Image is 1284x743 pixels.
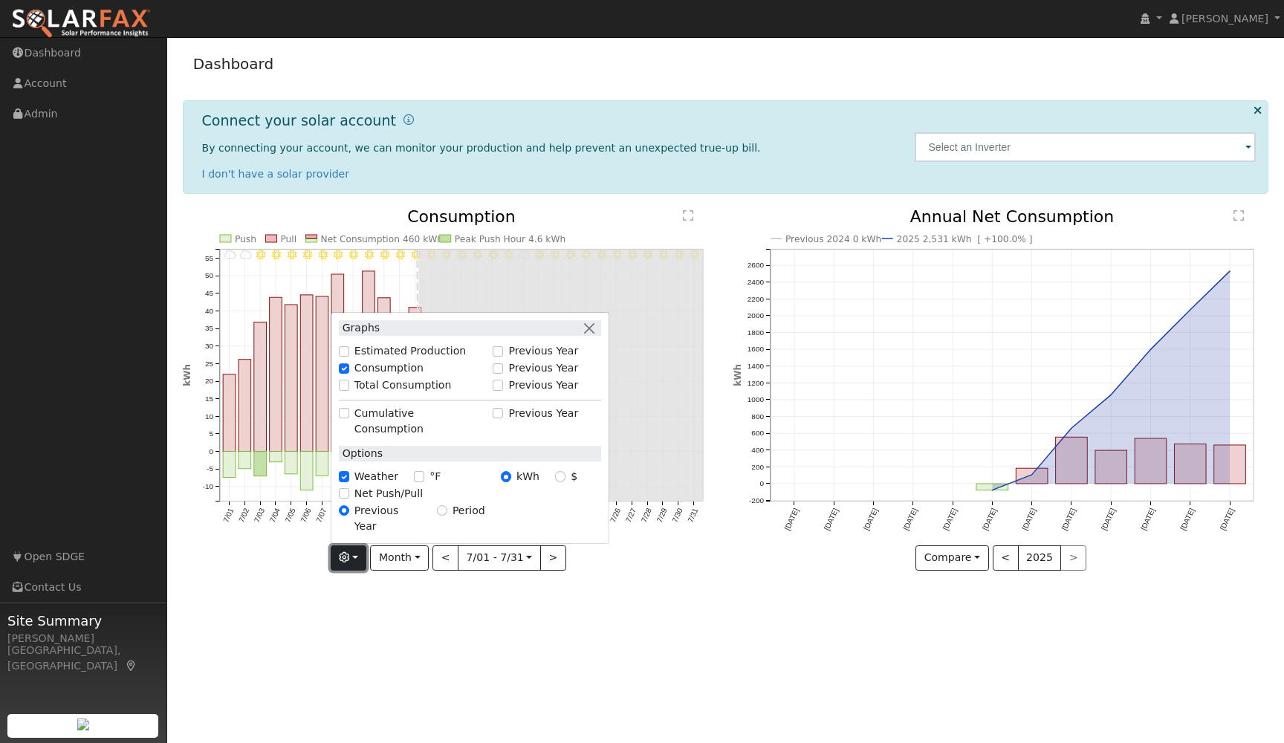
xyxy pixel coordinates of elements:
i: 7/01 - MostlyCloudy [224,250,236,259]
text: 20 [204,377,213,386]
div: [PERSON_NAME] [7,631,159,646]
text: 7/28 [640,507,653,524]
text: 7/30 [670,507,684,524]
text: 7/27 [624,507,638,524]
label: Previous Year [508,343,578,359]
text: 15 [204,395,213,403]
text: [DATE] [783,507,800,532]
text: 2400 [748,278,765,286]
circle: onclick="" [1187,307,1193,313]
rect: onclick="" [1016,469,1048,484]
text: 1200 [748,379,765,387]
label: Total Consumption [354,377,452,393]
rect: onclick="" [269,298,282,452]
label: kWh [516,469,539,484]
text: kWh [182,364,192,386]
label: Previous Year [508,377,578,393]
rect: onclick="" [331,274,344,452]
text: 2600 [748,262,765,270]
text: kWh [733,364,743,386]
text: 2025 2,531 kWh [ +100.0% ] [897,234,1033,244]
i: 7/13 - Clear [411,250,420,259]
text: 1600 [748,345,765,354]
rect: onclick="" [285,452,297,474]
button: < [993,545,1019,571]
rect: onclick="" [377,298,390,452]
text: 50 [204,272,213,280]
text: -5 [207,465,213,473]
i: 7/07 - Clear [318,250,327,259]
text: Pull [280,234,296,244]
text: [DATE] [1060,507,1077,532]
input: Cumulative Consumption [339,408,349,418]
input: Previous Year [493,363,503,374]
a: I don't have a solar provider [202,168,350,180]
text: 35 [204,325,213,333]
text: 800 [751,412,764,421]
i: 7/02 - Cloudy [239,250,251,259]
button: 7/01 - 7/31 [458,545,541,571]
label: Consumption [354,360,424,376]
text: -10 [202,483,213,491]
text: [DATE] [1179,507,1196,532]
label: Net Push/Pull [354,486,423,502]
text: 2000 [748,311,765,319]
button: < [432,545,458,571]
rect: onclick="" [223,452,236,478]
text: 45 [204,289,213,297]
circle: onclick="" [990,487,996,493]
input: $ [555,472,565,482]
text: Peak Push Hour 4.6 kWh [454,234,565,244]
i: 7/04 - Clear [272,250,281,259]
input: Weather [339,472,349,482]
label: Graphs [339,320,380,336]
text: 55 [204,254,213,262]
text:  [1233,210,1244,221]
i: 7/11 - Clear [380,250,389,259]
rect: onclick="" [316,452,328,476]
rect: onclick="" [239,360,251,452]
i: 7/06 - Clear [302,250,311,259]
text:  [683,210,693,221]
text: 7/02 [237,507,250,524]
text: [DATE] [941,507,959,532]
input: kWh [501,472,511,482]
text: 200 [751,463,764,471]
rect: onclick="" [1214,445,1246,484]
rect: onclick="" [362,271,374,452]
i: 7/03 - Clear [256,250,265,259]
input: Previous Year [493,380,503,391]
label: Options [339,446,383,461]
i: 7/05 - Clear [288,250,296,259]
text: [DATE] [1100,507,1117,532]
h1: Connect your solar account [202,112,396,129]
text: 7/29 [655,507,669,524]
i: 7/12 - Clear [396,250,405,259]
input: Previous Year [493,346,503,357]
i: 7/10 - Clear [365,250,374,259]
text: 1400 [748,362,765,370]
rect: onclick="" [316,296,328,452]
i: 7/08 - Clear [334,250,343,259]
input: Estimated Production [339,346,349,357]
i: 7/09 - Clear [349,250,358,259]
label: Previous Year [508,360,578,376]
text: 2200 [748,295,765,303]
button: Compare [915,545,989,571]
img: SolarFax [11,8,151,39]
button: 2025 [1018,545,1062,571]
label: Period [453,503,485,519]
text: 7/31 [686,507,699,524]
rect: onclick="" [239,452,251,469]
text: Net Consumption 460 kWh [320,234,443,244]
div: [GEOGRAPHIC_DATA], [GEOGRAPHIC_DATA] [7,643,159,674]
text: [DATE] [823,507,840,532]
input: Net Push/Pull [339,488,349,499]
a: Dashboard [193,55,274,73]
text: -200 [749,496,764,504]
span: Site Summary [7,611,159,631]
circle: onclick="" [1109,392,1115,398]
text: 7/04 [267,507,281,524]
text: 400 [751,446,764,454]
text: [DATE] [1140,507,1157,532]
